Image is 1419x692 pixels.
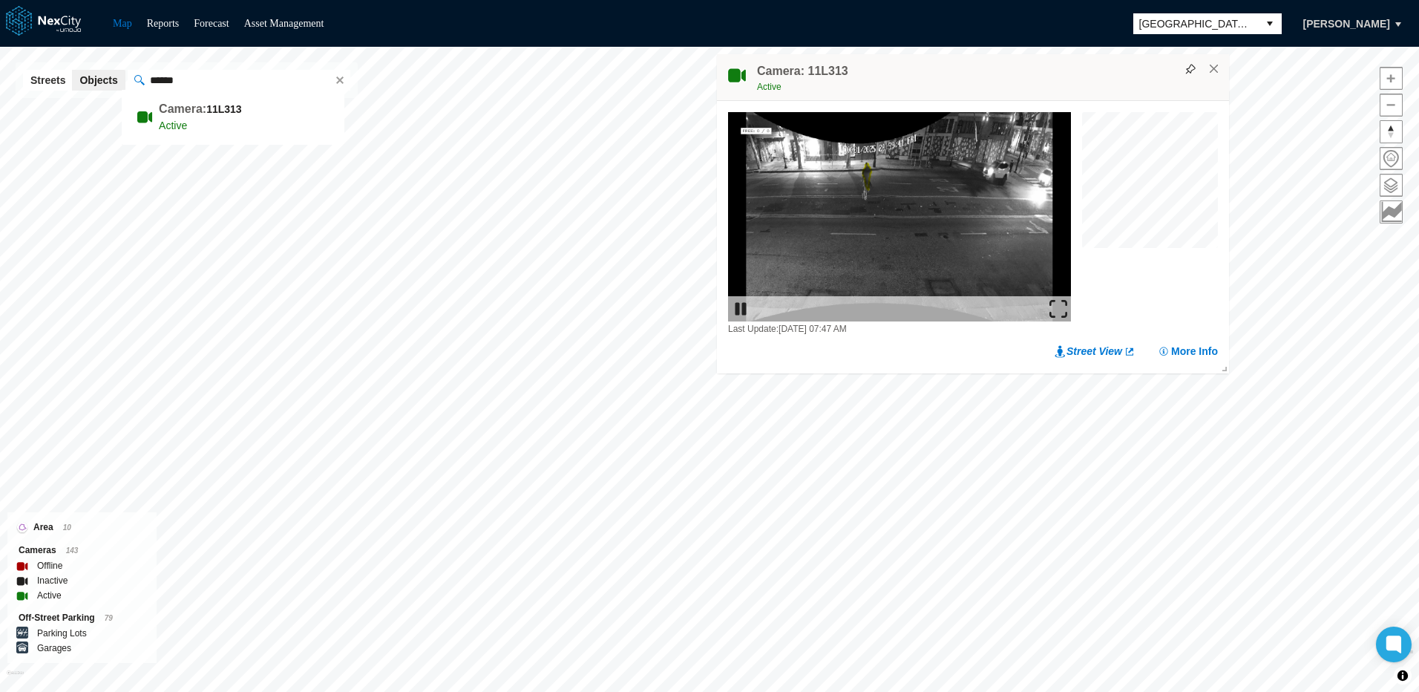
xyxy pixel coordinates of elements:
label: Offline [37,558,62,573]
a: Forecast [194,18,229,29]
button: Layers management [1380,174,1403,197]
label: Inactive [37,573,68,588]
label: Active [37,588,62,603]
img: play [732,300,750,318]
span: Active [159,120,187,131]
span: Zoom out [1380,94,1402,116]
a: Map [113,18,132,29]
b: 11L313 [206,103,241,115]
h4: Camera: 11L313 [757,63,848,79]
img: expand [1049,300,1067,318]
span: Active [757,82,781,92]
span: [PERSON_NAME] [1303,16,1390,31]
button: [PERSON_NAME] [1288,11,1406,36]
span: Street View [1066,344,1122,359]
div: Cameras [19,543,145,558]
label: Garages [37,641,71,656]
span: More Info [1171,344,1218,359]
span: clear [330,70,350,91]
span: [GEOGRAPHIC_DATA][PERSON_NAME] [1139,16,1252,31]
button: Reset bearing to north [1380,120,1403,143]
div: Off-Street Parking [19,610,145,626]
a: Street View [1055,344,1135,359]
span: Objects [79,73,117,88]
a: Asset Management [244,18,324,29]
button: Streets [23,70,73,91]
button: select [1258,13,1282,34]
button: Zoom out [1380,94,1403,117]
a: Mapbox homepage [7,670,24,688]
div: Last Update: [DATE] 07:47 AM [728,321,1071,336]
img: svg%3e [1185,64,1196,74]
span: 79 [105,614,113,622]
button: Objects [72,70,125,91]
button: Close popup [1207,62,1221,76]
span: Streets [30,73,65,88]
button: Zoom in [1380,67,1403,90]
span: Toggle attribution [1398,667,1407,684]
button: Key metrics [1380,200,1403,223]
button: Toggle attribution [1394,667,1412,685]
label: Camera: [159,102,206,115]
img: video [728,112,1071,321]
span: 143 [66,546,79,555]
a: Reports [147,18,180,29]
span: Reset bearing to north [1380,121,1402,143]
canvas: Map [1082,112,1226,256]
span: 10 [63,523,71,532]
label: Parking Lots [37,626,87,641]
button: More Info [1158,344,1218,359]
li: 11L313 [129,97,337,137]
div: Area [19,520,145,535]
button: Home [1380,147,1403,170]
span: Zoom in [1380,68,1402,89]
